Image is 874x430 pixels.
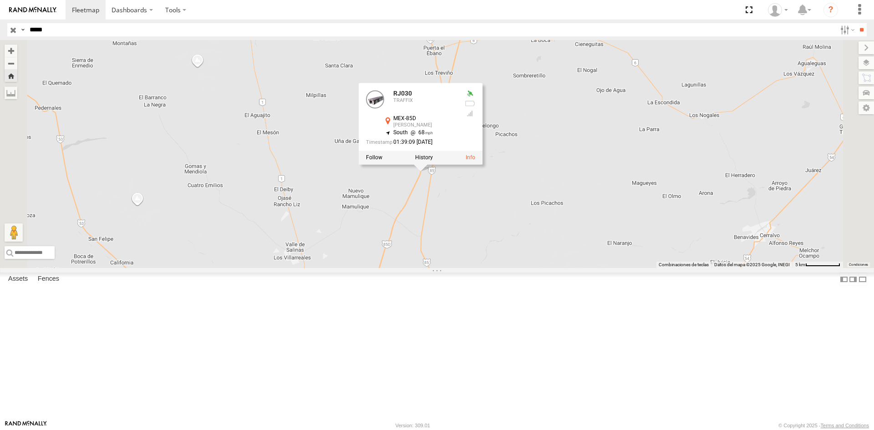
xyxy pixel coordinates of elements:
[795,262,805,267] span: 5 km
[466,155,475,161] a: View Asset Details
[366,139,457,145] div: Date/time of location update
[393,98,457,103] div: TRAFFIX
[5,70,17,82] button: Zoom Home
[821,423,869,428] a: Terms and Conditions
[5,421,47,430] a: Visit our Website
[9,7,56,13] img: rand-logo.svg
[19,23,26,36] label: Search Query
[793,262,843,268] button: Escala del mapa: 5 km por 73 píxeles
[778,423,869,428] div: © Copyright 2025 -
[33,273,64,286] label: Fences
[823,3,838,17] i: ?
[408,129,433,136] span: 68
[4,273,32,286] label: Assets
[849,273,858,286] label: Dock Summary Table to the Right
[765,3,791,17] div: Sebastian Velez
[858,273,867,286] label: Hide Summary Table
[415,155,433,161] label: View Asset History
[396,423,430,428] div: Version: 309.01
[366,155,382,161] label: Realtime tracking of Asset
[393,122,457,128] div: [PERSON_NAME]
[839,273,849,286] label: Dock Summary Table to the Left
[5,86,17,99] label: Measure
[849,263,868,267] a: Condiciones (se abre en una nueva pestaña)
[859,101,874,114] label: Map Settings
[464,110,475,117] div: Last Event GSM Signal Strength
[5,57,17,70] button: Zoom out
[393,116,457,121] div: MEX-85D
[464,100,475,107] div: No battery health information received from this device.
[659,262,709,268] button: Combinaciones de teclas
[393,90,457,97] div: RJ030
[5,45,17,57] button: Zoom in
[714,262,790,267] span: Datos del mapa ©2025 Google, INEGI
[837,23,856,36] label: Search Filter Options
[464,90,475,97] div: Valid GPS Fix
[5,223,23,242] button: Arrastra el hombrecito naranja al mapa para abrir Street View
[393,129,408,136] span: South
